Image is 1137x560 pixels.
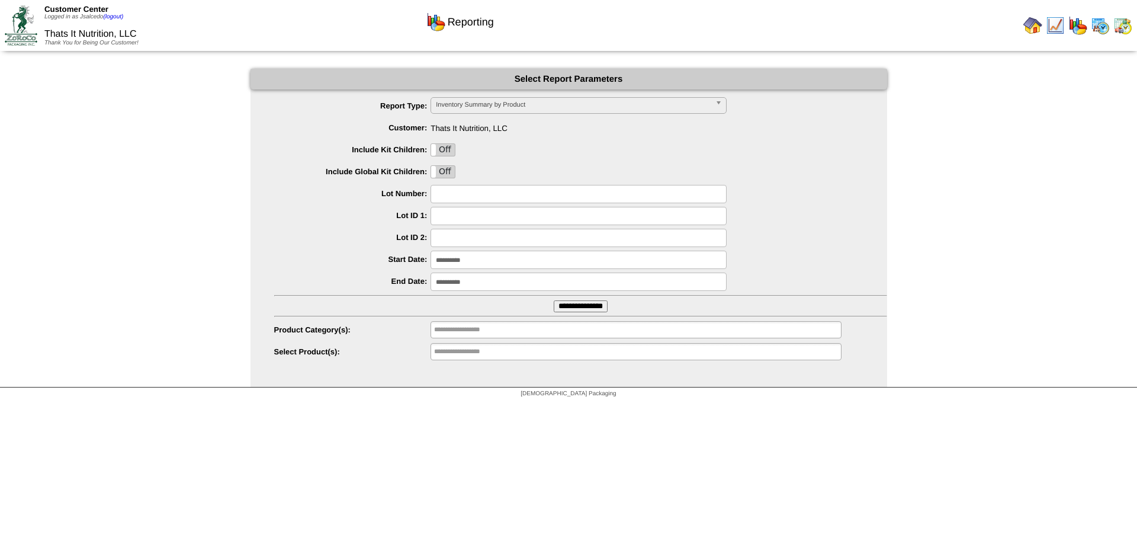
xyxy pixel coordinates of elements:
[103,14,123,20] a: (logout)
[274,255,431,264] label: Start Date:
[274,347,431,356] label: Select Product(s):
[274,167,431,176] label: Include Global Kit Children:
[1091,16,1110,35] img: calendarprod.gif
[1023,16,1042,35] img: home.gif
[274,325,431,334] label: Product Category(s):
[431,143,455,156] div: OnOff
[44,29,137,39] span: Thats It Nutrition, LLC
[44,5,108,14] span: Customer Center
[1046,16,1065,35] img: line_graph.gif
[5,5,37,45] img: ZoRoCo_Logo(Green%26Foil)%20jpg.webp
[431,144,455,156] label: Off
[274,277,431,286] label: End Date:
[521,391,616,397] span: [DEMOGRAPHIC_DATA] Packaging
[426,12,445,31] img: graph.gif
[274,189,431,198] label: Lot Number:
[431,165,455,178] div: OnOff
[448,16,494,28] span: Reporting
[274,233,431,242] label: Lot ID 2:
[274,119,887,133] span: Thats It Nutrition, LLC
[1068,16,1087,35] img: graph.gif
[44,40,139,46] span: Thank You for Being Our Customer!
[274,123,431,132] label: Customer:
[274,101,431,110] label: Report Type:
[1113,16,1132,35] img: calendarinout.gif
[274,211,431,220] label: Lot ID 1:
[250,69,887,89] div: Select Report Parameters
[436,98,711,112] span: Inventory Summary by Product
[431,166,455,178] label: Off
[44,14,123,20] span: Logged in as Jsalcedo
[274,145,431,154] label: Include Kit Children:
